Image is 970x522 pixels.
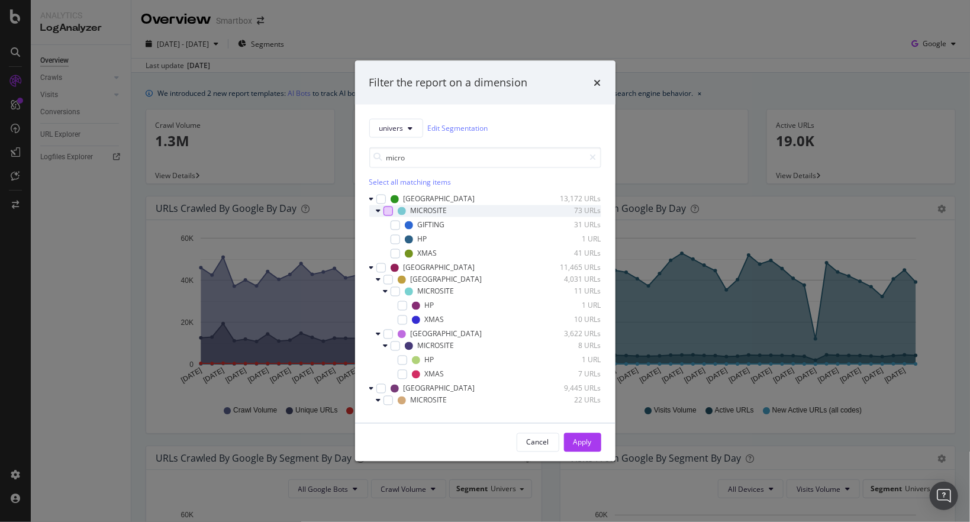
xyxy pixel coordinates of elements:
[425,369,444,379] div: XMAS
[543,384,601,394] div: 9,445 URLs
[543,220,601,230] div: 31 URLs
[369,118,423,137] button: univers
[425,355,434,365] div: HP
[369,147,601,167] input: Search
[543,395,601,405] div: 22 URLs
[428,122,488,134] a: Edit Segmentation
[418,341,455,351] div: MICROSITE
[418,220,445,230] div: GIFTING
[543,263,601,273] div: 11,465 URLs
[418,249,437,259] div: XMAS
[404,263,475,273] div: [GEOGRAPHIC_DATA]
[543,249,601,259] div: 41 URLs
[369,75,528,91] div: Filter the report on a dimension
[543,286,601,297] div: 11 URLs
[369,177,601,187] div: Select all matching items
[543,341,601,351] div: 8 URLs
[404,194,475,204] div: [GEOGRAPHIC_DATA]
[411,329,482,339] div: [GEOGRAPHIC_DATA]
[355,61,615,462] div: modal
[573,437,592,447] div: Apply
[543,355,601,365] div: 1 URL
[404,384,475,394] div: [GEOGRAPHIC_DATA]
[543,275,601,285] div: 4,031 URLs
[418,234,427,244] div: HP
[411,275,482,285] div: [GEOGRAPHIC_DATA]
[425,301,434,311] div: HP
[527,437,549,447] div: Cancel
[418,286,455,297] div: MICROSITE
[543,206,601,216] div: 73 URLs
[543,329,601,339] div: 3,622 URLs
[930,482,958,510] div: Open Intercom Messenger
[543,194,601,204] div: 13,172 URLs
[517,433,559,452] button: Cancel
[411,206,447,216] div: MICROSITE
[543,315,601,325] div: 10 URLs
[594,75,601,91] div: times
[543,234,601,244] div: 1 URL
[411,395,447,405] div: MICROSITE
[543,301,601,311] div: 1 URL
[379,123,404,133] span: univers
[425,315,444,325] div: XMAS
[543,369,601,379] div: 7 URLs
[564,433,601,452] button: Apply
